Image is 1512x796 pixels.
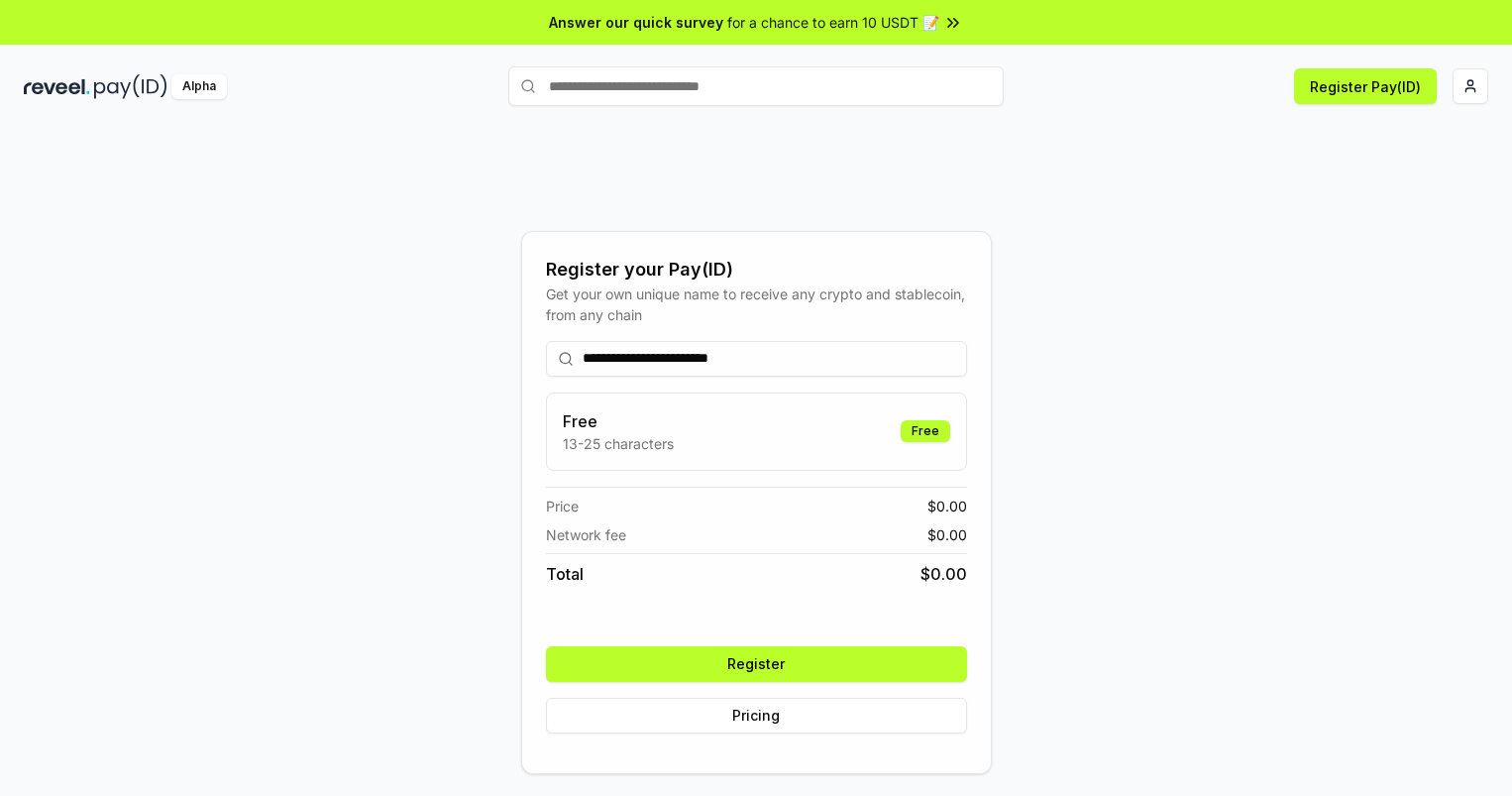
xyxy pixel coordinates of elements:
[901,420,950,442] div: Free
[563,433,674,454] p: 13-25 characters
[920,562,967,586] span: $ 0.00
[546,256,967,284] div: Register your Pay(ID)
[546,646,967,682] button: Register
[549,12,723,33] span: Answer our quick survey
[927,496,967,516] span: $ 0.00
[546,284,967,325] div: Get your own unique name to receive any crypto and stablecoin, from any chain
[563,409,674,433] h3: Free
[94,74,167,99] img: pay_id
[24,74,90,99] img: reveel_dark
[171,74,227,99] div: Alpha
[927,524,967,545] span: $ 0.00
[727,12,939,33] span: for a chance to earn 10 USDT 📝
[546,524,626,545] span: Network fee
[546,496,579,516] span: Price
[1294,68,1437,104] button: Register Pay(ID)
[546,698,967,734] button: Pricing
[546,562,584,586] span: Total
